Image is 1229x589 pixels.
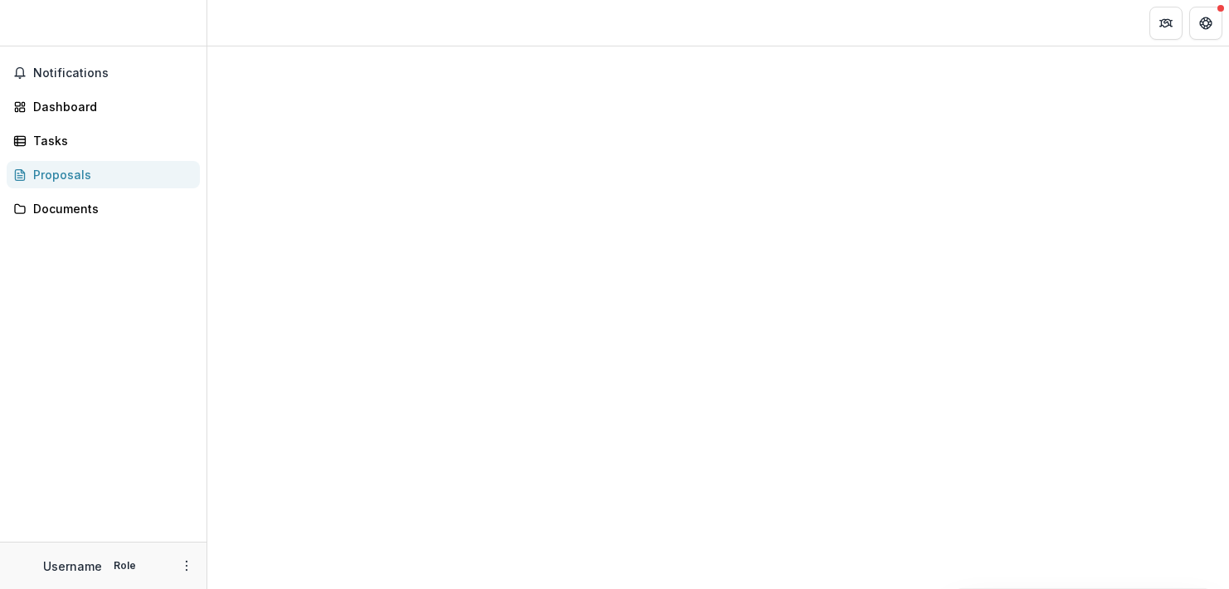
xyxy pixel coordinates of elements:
[33,200,187,217] div: Documents
[177,556,197,576] button: More
[33,98,187,115] div: Dashboard
[7,93,200,120] a: Dashboard
[33,66,193,80] span: Notifications
[7,195,200,222] a: Documents
[1149,7,1183,40] button: Partners
[109,558,141,573] p: Role
[7,127,200,154] a: Tasks
[7,60,200,86] button: Notifications
[33,132,187,149] div: Tasks
[7,161,200,188] a: Proposals
[43,557,102,575] p: Username
[33,166,187,183] div: Proposals
[1189,7,1222,40] button: Get Help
